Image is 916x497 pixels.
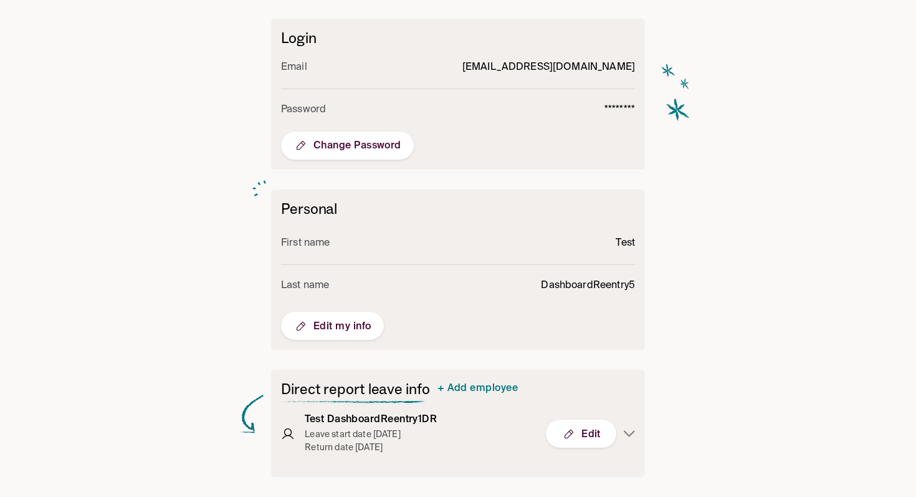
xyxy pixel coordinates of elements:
[281,132,414,160] button: Change Password
[281,29,635,47] h2: Login
[281,380,430,398] h2: Direct report leave info
[293,138,401,153] span: Change Password
[293,319,371,334] span: Edit my info
[281,200,635,218] h6: Personal
[546,420,616,448] button: Edit
[437,380,518,397] a: + Add employee
[616,235,635,252] p: Test
[305,428,437,442] p: Leave start date [DATE]
[462,59,635,76] p: [EMAIL_ADDRESS][DOMAIN_NAME]
[305,442,437,455] p: Return date [DATE]
[281,235,330,252] p: First name
[281,102,326,118] p: Password
[561,427,601,442] span: Edit
[437,384,518,393] span: + Add employee
[281,59,307,76] p: Email
[281,401,635,468] button: Test DashboardReentry1DRLeave start date [DATE]Return date [DATE]Edit
[281,277,329,294] p: Last name
[541,277,635,294] p: DashboardReentry5
[305,413,437,427] h3: Test DashboardReentry1DR
[281,312,384,340] button: Edit my info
